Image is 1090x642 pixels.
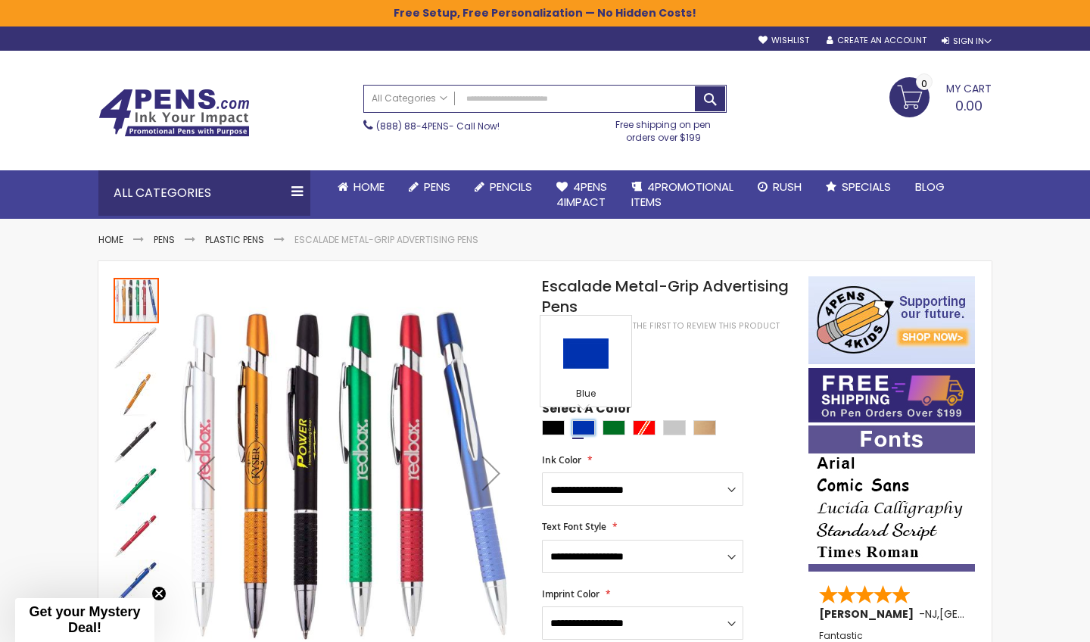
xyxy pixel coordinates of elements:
img: Free shipping on orders over $199 [808,368,975,422]
a: Pencils [462,170,544,204]
img: 4pens 4 kids [808,276,975,364]
a: Specials [814,170,903,204]
img: Escalade Metal-Grip Advertising Pens [114,559,159,605]
div: Escalade Metal-Grip Advertising Pens [114,511,160,558]
img: Escalade Metal-Grip Advertising Pens [114,466,159,511]
span: Rush [773,179,802,195]
span: Select A Color [542,400,631,421]
div: Escalade Metal-Grip Advertising Pens [114,323,160,370]
div: Blue [544,388,628,403]
div: Escalade Metal-Grip Advertising Pens [114,417,160,464]
li: Escalade Metal-Grip Advertising Pens [294,234,478,246]
div: Free shipping on pen orders over $199 [600,113,727,143]
span: 0.00 [955,96,983,115]
div: Escalade Metal-Grip Advertising Pens [114,558,159,605]
a: Rush [746,170,814,204]
div: All Categories [98,170,310,216]
a: (888) 88-4PENS [376,120,449,132]
span: Pens [424,179,450,195]
span: Text Font Style [542,520,606,533]
span: Specials [842,179,891,195]
span: Pencils [490,179,532,195]
img: Escalade Metal-Grip Advertising Pens [114,513,159,558]
span: - Call Now! [376,120,500,132]
span: NJ [925,606,937,622]
a: 0.00 0 [889,77,992,115]
a: 4PROMOTIONALITEMS [619,170,746,220]
div: Escalade Metal-Grip Advertising Pens [114,464,160,511]
div: Copper [693,420,716,435]
a: Wishlist [758,35,809,46]
a: Home [98,233,123,246]
div: Silver [663,420,686,435]
img: 4Pens Custom Pens and Promotional Products [98,89,250,137]
div: Blue [572,420,595,435]
span: Home [353,179,385,195]
span: 0 [921,76,927,91]
img: Escalade Metal-Grip Advertising Pens [114,419,159,464]
span: [PERSON_NAME] [819,606,919,622]
a: 4Pens4impact [544,170,619,220]
div: Get your Mystery Deal!Close teaser [15,598,154,642]
a: Be the first to review this product [621,320,780,332]
a: Create an Account [827,35,926,46]
div: Black [542,420,565,435]
span: - , [919,606,1051,622]
div: Escalade Metal-Grip Advertising Pens [114,276,160,323]
a: Pens [154,233,175,246]
a: Blog [903,170,957,204]
div: Escalade Metal-Grip Advertising Pens [114,370,160,417]
div: Green [603,420,625,435]
span: Get your Mystery Deal! [29,604,140,635]
a: All Categories [364,86,455,111]
span: Blog [915,179,945,195]
div: Sign In [942,36,992,47]
img: Escalade Metal-Grip Advertising Pens [114,325,159,370]
span: [GEOGRAPHIC_DATA] [939,606,1051,622]
span: 4Pens 4impact [556,179,607,210]
span: Ink Color [542,453,581,466]
a: Pens [397,170,462,204]
img: font-personalization-examples [808,425,975,572]
a: Plastic Pens [205,233,264,246]
a: Home [325,170,397,204]
button: Close teaser [151,586,167,601]
span: 4PROMOTIONAL ITEMS [631,179,733,210]
span: Imprint Color [542,587,599,600]
span: All Categories [372,92,447,104]
img: Escalade Metal-Grip Advertising Pens [114,372,159,417]
span: Escalade Metal-Grip Advertising Pens [542,276,789,317]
